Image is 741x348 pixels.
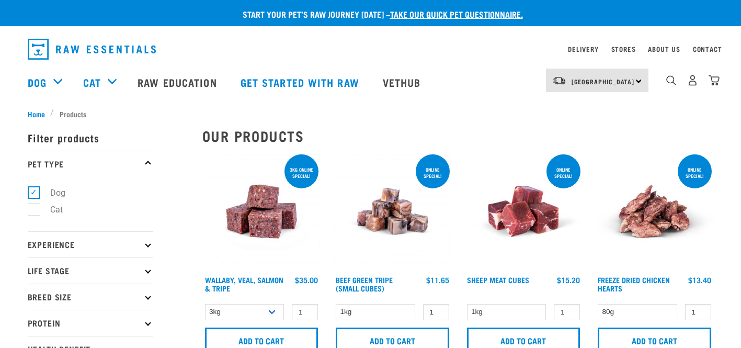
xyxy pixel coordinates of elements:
div: ONLINE SPECIAL! [416,162,450,184]
div: ONLINE SPECIAL! [678,162,712,184]
img: van-moving.png [552,76,566,85]
div: $15.20 [557,276,580,284]
input: 1 [554,304,580,320]
label: Cat [33,203,67,216]
p: Breed Size [28,284,153,310]
img: Beef Tripe Bites 1634 [333,152,452,271]
input: 1 [685,304,711,320]
a: Sheep Meat Cubes [467,278,529,282]
input: 1 [292,304,318,320]
div: $13.40 [688,276,711,284]
a: Beef Green Tripe (Small Cubes) [336,278,393,290]
h2: Our Products [202,128,714,144]
div: $35.00 [295,276,318,284]
img: home-icon-1@2x.png [666,75,676,85]
a: Vethub [372,61,434,103]
img: home-icon@2x.png [709,75,720,86]
input: 1 [423,304,449,320]
p: Protein [28,310,153,336]
a: Stores [611,47,636,51]
a: Get started with Raw [230,61,372,103]
label: Dog [33,186,70,199]
a: Contact [693,47,722,51]
a: Cat [83,74,101,90]
img: Wallaby Veal Salmon Tripe 1642 [202,152,321,271]
img: Raw Essentials Logo [28,39,156,60]
img: user.png [687,75,698,86]
p: Experience [28,231,153,257]
div: $11.65 [426,276,449,284]
span: [GEOGRAPHIC_DATA] [572,80,635,83]
a: Wallaby, Veal, Salmon & Tripe [205,278,283,290]
a: Raw Education [127,61,230,103]
a: Delivery [568,47,598,51]
div: 3kg online special! [284,162,318,184]
a: Dog [28,74,47,90]
img: Sheep Meat [464,152,583,271]
a: take our quick pet questionnaire. [390,12,523,16]
a: About Us [648,47,680,51]
p: Life Stage [28,257,153,284]
nav: dropdown navigation [19,35,722,64]
p: Pet Type [28,151,153,177]
span: Home [28,108,45,119]
p: Filter products [28,125,153,151]
a: Home [28,108,51,119]
a: Freeze Dried Chicken Hearts [598,278,670,290]
div: ONLINE SPECIAL! [546,162,580,184]
nav: breadcrumbs [28,108,714,119]
img: FD Chicken Hearts [595,152,714,271]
